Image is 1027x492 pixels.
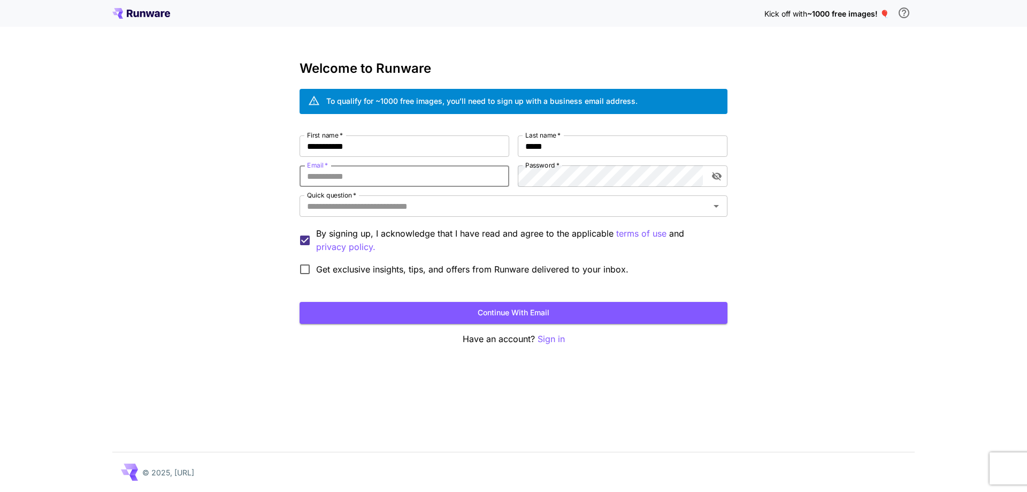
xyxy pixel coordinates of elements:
[142,467,194,478] p: © 2025, [URL]
[316,240,375,254] button: By signing up, I acknowledge that I have read and agree to the applicable terms of use and
[316,263,629,276] span: Get exclusive insights, tips, and offers from Runware delivered to your inbox.
[307,191,356,200] label: Quick question
[807,9,889,18] span: ~1000 free images! 🎈
[300,61,727,76] h3: Welcome to Runware
[307,161,328,170] label: Email
[525,161,560,170] label: Password
[538,332,565,346] button: Sign in
[316,240,375,254] p: privacy policy.
[764,9,807,18] span: Kick off with
[709,199,724,214] button: Open
[616,227,666,240] button: By signing up, I acknowledge that I have read and agree to the applicable and privacy policy.
[300,332,727,346] p: Have an account?
[300,302,727,324] button: Continue with email
[616,227,666,240] p: terms of use
[316,227,719,254] p: By signing up, I acknowledge that I have read and agree to the applicable and
[525,131,561,140] label: Last name
[707,166,726,186] button: toggle password visibility
[893,2,915,24] button: In order to qualify for free credit, you need to sign up with a business email address and click ...
[307,131,343,140] label: First name
[326,95,638,107] div: To qualify for ~1000 free images, you’ll need to sign up with a business email address.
